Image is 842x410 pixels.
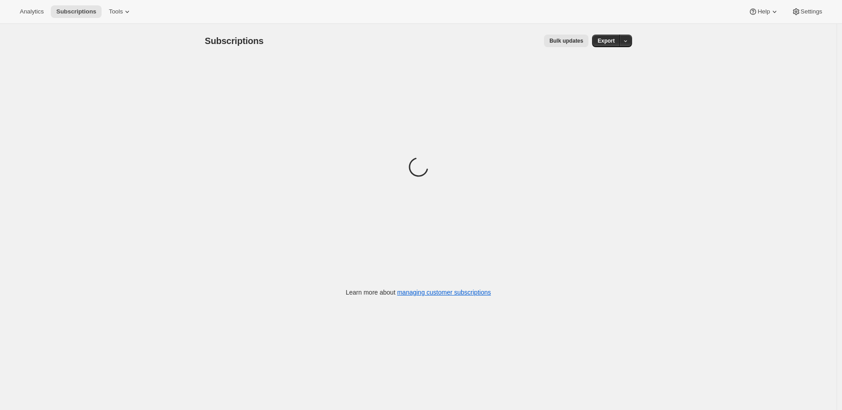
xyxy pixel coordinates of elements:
a: managing customer subscriptions [397,289,491,296]
span: Tools [109,8,123,15]
button: Subscriptions [51,5,102,18]
button: Export [592,35,620,47]
span: Subscriptions [205,36,264,46]
span: Export [597,37,615,44]
button: Analytics [14,5,49,18]
button: Tools [103,5,137,18]
p: Learn more about [346,288,491,297]
button: Settings [786,5,828,18]
span: Help [757,8,770,15]
button: Help [743,5,784,18]
button: Bulk updates [544,35,588,47]
span: Settings [801,8,822,15]
span: Subscriptions [56,8,96,15]
span: Bulk updates [549,37,583,44]
span: Analytics [20,8,44,15]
